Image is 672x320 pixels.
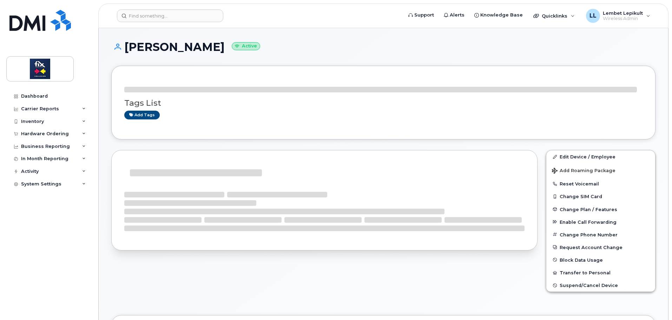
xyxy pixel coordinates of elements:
[546,190,655,203] button: Change SIM Card
[546,177,655,190] button: Reset Voicemail
[546,279,655,292] button: Suspend/Cancel Device
[546,254,655,266] button: Block Data Usage
[111,41,655,53] h1: [PERSON_NAME]
[546,163,655,177] button: Add Roaming Package
[560,219,617,224] span: Enable Call Forwarding
[546,266,655,279] button: Transfer to Personal
[546,150,655,163] a: Edit Device / Employee
[560,283,618,288] span: Suspend/Cancel Device
[232,42,260,50] small: Active
[560,207,617,212] span: Change Plan / Features
[546,203,655,216] button: Change Plan / Features
[546,228,655,241] button: Change Phone Number
[546,216,655,228] button: Enable Call Forwarding
[552,168,615,175] span: Add Roaming Package
[124,111,160,119] a: Add tags
[546,241,655,254] button: Request Account Change
[124,99,643,107] h3: Tags List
